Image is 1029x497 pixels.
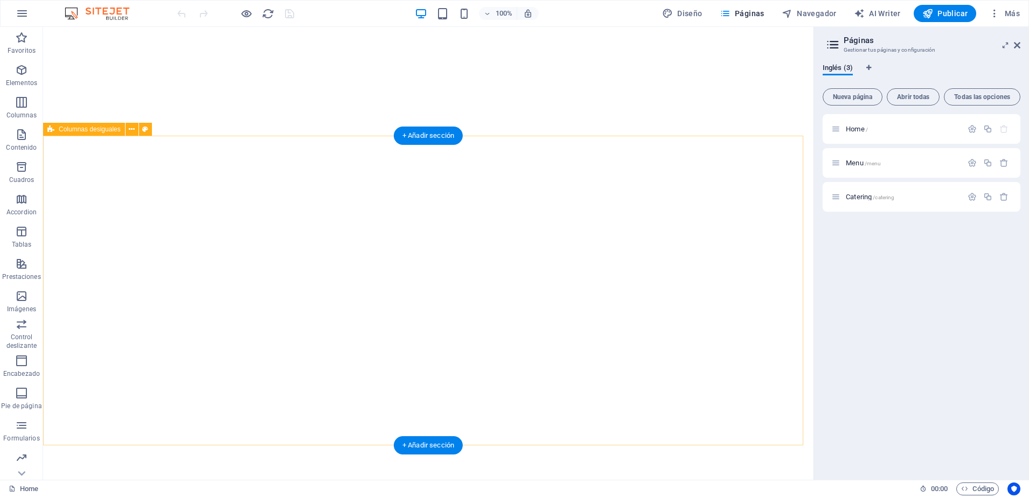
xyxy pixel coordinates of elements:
button: Más [985,5,1024,22]
span: 00 00 [931,482,948,495]
p: Contenido [6,143,37,152]
span: : [938,485,940,493]
span: Catering [846,193,894,201]
div: Duplicar [983,158,992,167]
button: reload [261,7,274,20]
span: Todas las opciones [949,94,1016,100]
div: Pestañas de idiomas [823,64,1020,84]
span: AI Writer [854,8,901,19]
div: Eliminar [999,192,1009,201]
span: Navegador [782,8,837,19]
p: Tablas [12,240,32,249]
div: Duplicar [983,124,992,134]
div: Home/ [843,125,962,132]
p: Accordion [6,208,37,216]
button: Publicar [914,5,977,22]
div: Duplicar [983,192,992,201]
i: Volver a cargar página [262,8,274,20]
p: Favoritos [8,46,36,55]
button: Nueva página [823,88,882,106]
button: 100% [479,7,517,20]
a: Haz clic para cancelar la selección y doble clic para abrir páginas [9,482,38,495]
div: La página principal no puede eliminarse [999,124,1009,134]
button: Todas las opciones [944,88,1020,106]
button: Usercentrics [1007,482,1020,495]
h6: 100% [495,7,512,20]
div: Configuración [968,124,977,134]
span: / [866,127,868,132]
span: Menu [846,159,881,167]
div: Configuración [968,158,977,167]
div: Menu/menu [843,159,962,166]
p: Elementos [6,79,37,87]
span: /catering [873,194,894,200]
button: AI Writer [850,5,905,22]
p: Marketing [6,466,36,475]
button: Navegador [777,5,841,22]
button: Diseño [658,5,707,22]
span: Código [961,482,994,495]
p: Cuadros [9,176,34,184]
p: Columnas [6,111,37,120]
p: Imágenes [7,305,36,313]
p: Formularios [3,434,39,443]
button: Código [956,482,999,495]
h3: Gestionar tus páginas y configuración [844,45,999,55]
h2: Páginas [844,36,1020,45]
span: Haz clic para abrir la página [846,125,868,133]
span: Páginas [720,8,764,19]
span: Inglés (3) [823,61,853,76]
span: Más [989,8,1020,19]
div: + Añadir sección [394,127,463,145]
div: + Añadir sección [394,436,463,454]
span: /menu [865,160,881,166]
div: Eliminar [999,158,1009,167]
span: Abrir todas [892,94,935,100]
span: Nueva página [828,94,878,100]
button: Haz clic para salir del modo de previsualización y seguir editando [240,7,253,20]
div: Configuración [968,192,977,201]
span: Columnas desiguales [59,126,121,132]
p: Prestaciones [2,272,40,281]
img: Editor Logo [62,7,143,20]
div: Diseño (Ctrl+Alt+Y) [658,5,707,22]
div: Catering/catering [843,193,962,200]
button: Páginas [715,5,769,22]
span: Diseño [662,8,703,19]
i: Al redimensionar, ajustar el nivel de zoom automáticamente para ajustarse al dispositivo elegido. [523,9,533,18]
p: Pie de página [1,402,41,410]
button: Abrir todas [887,88,940,106]
p: Encabezado [3,369,40,378]
span: Publicar [922,8,968,19]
